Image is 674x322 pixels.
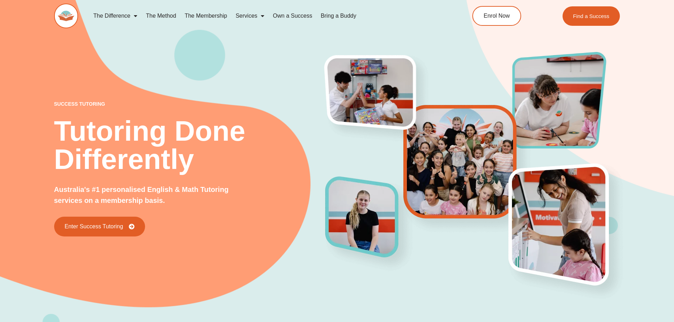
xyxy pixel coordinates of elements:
span: Find a Success [573,13,610,19]
a: Enter Success Tutoring [54,217,145,236]
p: Australia's #1 personalised English & Math Tutoring services on a membership basis. [54,184,253,206]
nav: Menu [89,8,440,24]
p: success tutoring [54,101,326,106]
a: The Method [142,8,180,24]
a: Bring a Buddy [316,8,361,24]
a: The Membership [180,8,231,24]
span: Enrol Now [484,13,510,19]
span: Enter Success Tutoring [65,224,123,229]
a: The Difference [89,8,142,24]
a: Find a Success [563,6,620,26]
h2: Tutoring Done Differently [54,117,326,174]
a: Own a Success [269,8,316,24]
a: Enrol Now [472,6,521,26]
a: Services [231,8,269,24]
